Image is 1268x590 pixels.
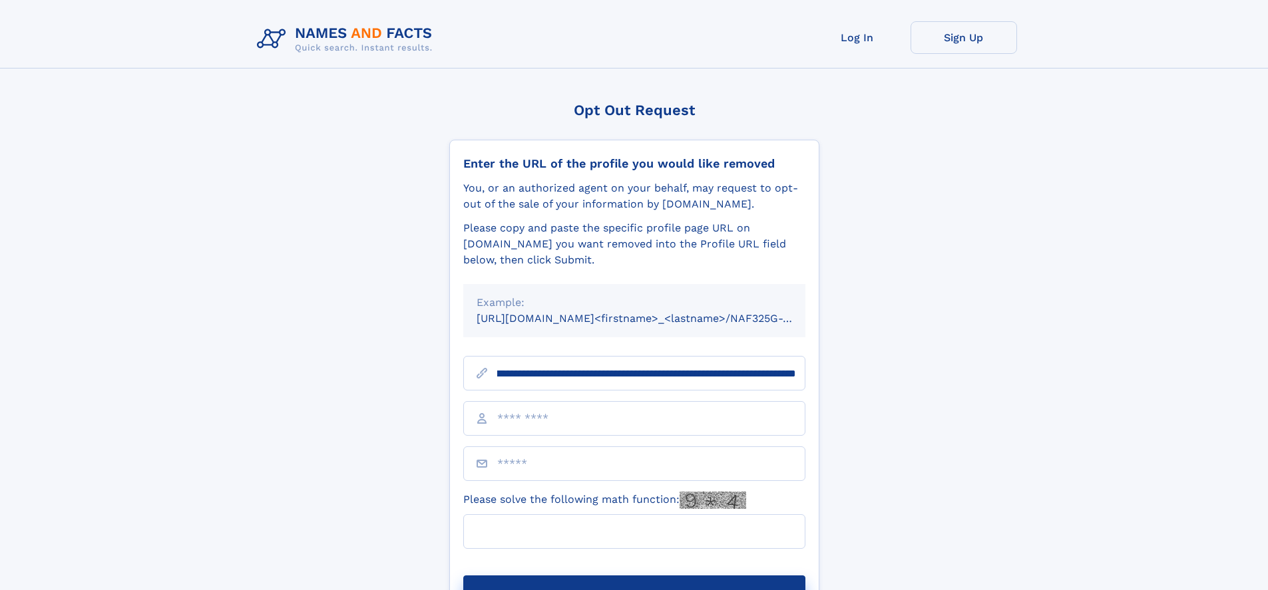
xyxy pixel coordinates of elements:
[463,492,746,509] label: Please solve the following math function:
[804,21,911,54] a: Log In
[477,295,792,311] div: Example:
[477,312,831,325] small: [URL][DOMAIN_NAME]<firstname>_<lastname>/NAF325G-xxxxxxxx
[449,102,819,118] div: Opt Out Request
[252,21,443,57] img: Logo Names and Facts
[463,156,805,171] div: Enter the URL of the profile you would like removed
[911,21,1017,54] a: Sign Up
[463,220,805,268] div: Please copy and paste the specific profile page URL on [DOMAIN_NAME] you want removed into the Pr...
[463,180,805,212] div: You, or an authorized agent on your behalf, may request to opt-out of the sale of your informatio...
